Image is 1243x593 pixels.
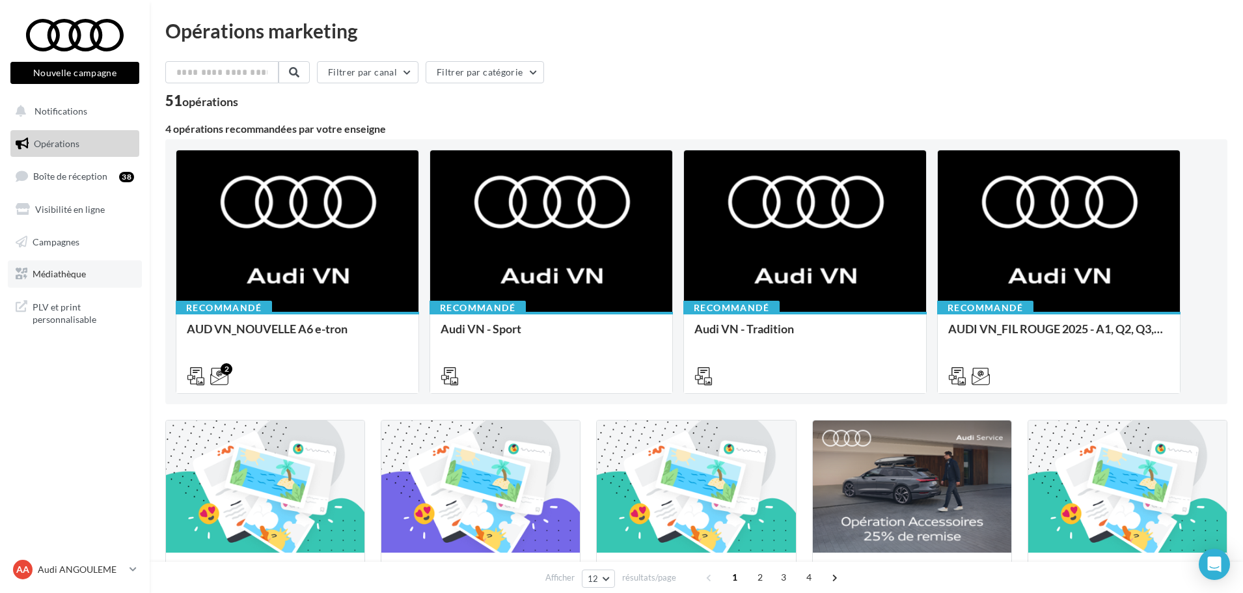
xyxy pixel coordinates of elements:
span: Campagnes [33,236,79,247]
span: Médiathèque [33,268,86,279]
div: AUDI VN_FIL ROUGE 2025 - A1, Q2, Q3, Q5 et Q4 e-tron [948,322,1169,348]
a: Opérations [8,130,142,158]
span: PLV et print personnalisable [33,298,134,326]
div: Audi VN - Tradition [694,322,916,348]
div: Open Intercom Messenger [1199,549,1230,580]
a: Campagnes [8,228,142,256]
div: opérations [182,96,238,107]
span: 4 [799,567,819,588]
span: Visibilité en ligne [35,204,105,215]
span: Afficher [545,572,575,584]
span: 2 [750,567,771,588]
button: Nouvelle campagne [10,62,139,84]
span: résultats/page [622,572,676,584]
button: Notifications [8,98,137,125]
div: Recommandé [430,301,526,315]
span: 3 [773,567,794,588]
div: Recommandé [937,301,1033,315]
a: Boîte de réception38 [8,162,142,190]
a: Médiathèque [8,260,142,288]
div: Opérations marketing [165,21,1227,40]
button: 12 [582,570,615,588]
a: PLV et print personnalisable [8,293,142,331]
p: Audi ANGOULEME [38,563,124,576]
div: Audi VN - Sport [441,322,662,348]
a: AA Audi ANGOULEME [10,557,139,582]
span: 12 [588,573,599,584]
div: 38 [119,172,134,182]
div: 2 [221,363,232,375]
div: Recommandé [176,301,272,315]
span: 1 [724,567,745,588]
div: 51 [165,94,238,108]
span: Notifications [34,105,87,117]
button: Filtrer par catégorie [426,61,544,83]
div: AUD VN_NOUVELLE A6 e-tron [187,322,408,348]
div: Recommandé [683,301,780,315]
span: AA [16,563,29,576]
button: Filtrer par canal [317,61,418,83]
span: Opérations [34,138,79,149]
a: Visibilité en ligne [8,196,142,223]
div: 4 opérations recommandées par votre enseigne [165,124,1227,134]
span: Boîte de réception [33,171,107,182]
